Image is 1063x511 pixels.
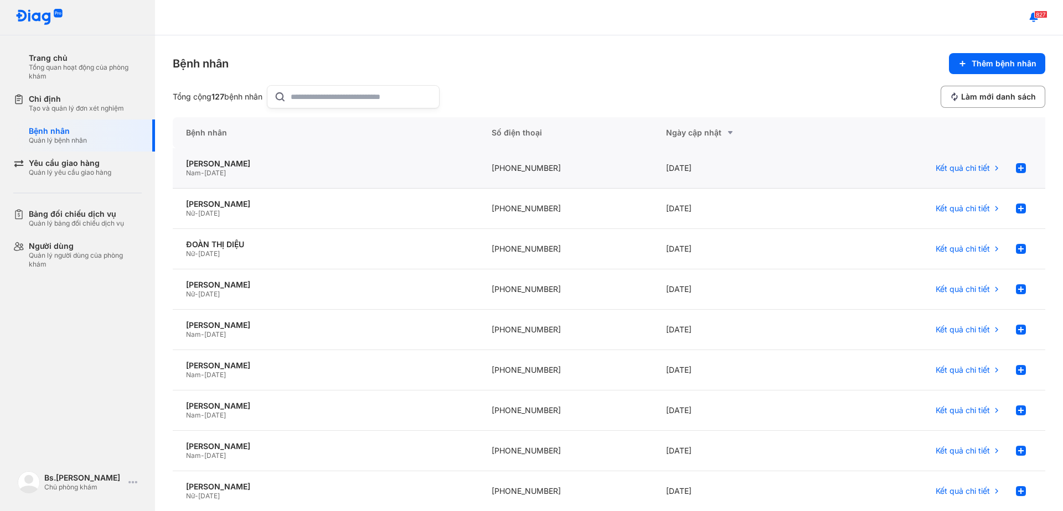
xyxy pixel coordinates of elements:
span: Nam [186,330,201,338]
span: Nam [186,371,201,379]
span: [DATE] [198,492,220,500]
div: [PERSON_NAME] [186,401,465,411]
span: Kết quả chi tiết [936,244,990,254]
div: [DATE] [653,431,827,471]
div: Bệnh nhân [173,117,478,148]
div: [DATE] [653,269,827,310]
button: Thêm bệnh nhân [949,53,1045,74]
div: [PHONE_NUMBER] [478,148,653,189]
div: Trang chủ [29,53,142,63]
div: Quản lý người dùng của phòng khám [29,251,142,269]
span: Thêm bệnh nhân [972,59,1036,69]
div: Bảng đối chiếu dịch vụ [29,209,124,219]
div: [PERSON_NAME] [186,199,465,209]
div: Quản lý bảng đối chiếu dịch vụ [29,219,124,228]
span: Nữ [186,492,195,500]
span: Nam [186,411,201,419]
span: [DATE] [204,169,226,177]
span: - [195,209,198,217]
span: Kết quả chi tiết [936,163,990,173]
span: - [201,411,204,419]
div: Bs.[PERSON_NAME] [44,473,124,483]
div: [PERSON_NAME] [186,280,465,290]
span: [DATE] [204,371,226,379]
div: Chỉ định [29,94,124,104]
span: [DATE] [198,209,220,217]
div: Quản lý bệnh nhân [29,136,87,145]
div: [DATE] [653,229,827,269]
div: [DATE] [653,189,827,229]
span: Nam [186,169,201,177]
div: Chủ phòng khám [44,483,124,492]
div: Người dùng [29,241,142,251]
span: Kết quả chi tiết [936,365,990,375]
div: [PHONE_NUMBER] [478,310,653,350]
div: [PHONE_NUMBER] [478,431,653,471]
div: [PHONE_NUMBER] [478,189,653,229]
span: Nữ [186,290,195,298]
span: - [195,290,198,298]
img: logo [16,9,63,26]
span: Kết quả chi tiết [936,284,990,294]
div: [DATE] [653,310,827,350]
div: Tạo và quản lý đơn xét nghiệm [29,104,124,113]
span: Kết quả chi tiết [936,486,990,496]
span: Làm mới danh sách [961,92,1036,102]
span: - [195,249,198,258]
div: Yêu cầu giao hàng [29,158,111,168]
div: [PERSON_NAME] [186,482,465,492]
span: Kết quả chi tiết [936,204,990,213]
button: Làm mới danh sách [941,86,1045,108]
div: Số điện thoại [478,117,653,148]
div: [PHONE_NUMBER] [478,350,653,390]
div: [PERSON_NAME] [186,320,465,330]
span: Kết quả chi tiết [936,446,990,456]
div: Bệnh nhân [29,126,87,136]
div: ĐOÀN THỊ DIỆU [186,239,465,249]
span: 827 [1034,11,1047,18]
span: Kết quả chi tiết [936,325,990,335]
div: Tổng quan hoạt động của phòng khám [29,63,142,81]
div: [DATE] [653,390,827,431]
span: 127 [211,92,224,101]
span: [DATE] [198,249,220,258]
div: [PHONE_NUMBER] [478,269,653,310]
span: Nam [186,451,201,460]
div: [PERSON_NAME] [186,159,465,169]
span: Kết quả chi tiết [936,405,990,415]
div: Ngày cập nhật [666,126,814,139]
span: Nữ [186,249,195,258]
span: [DATE] [198,290,220,298]
span: [DATE] [204,451,226,460]
span: Nữ [186,209,195,217]
div: Quản lý yêu cầu giao hàng [29,168,111,177]
div: Bệnh nhân [173,56,229,71]
span: [DATE] [204,411,226,419]
span: - [201,330,204,338]
div: [DATE] [653,148,827,189]
div: Tổng cộng bệnh nhân [173,92,262,102]
span: [DATE] [204,330,226,338]
div: [PHONE_NUMBER] [478,229,653,269]
div: [PHONE_NUMBER] [478,390,653,431]
span: - [201,371,204,379]
div: [PERSON_NAME] [186,361,465,371]
span: - [201,169,204,177]
div: [PERSON_NAME] [186,441,465,451]
span: - [195,492,198,500]
span: - [201,451,204,460]
div: [DATE] [653,350,827,390]
img: logo [18,471,40,493]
